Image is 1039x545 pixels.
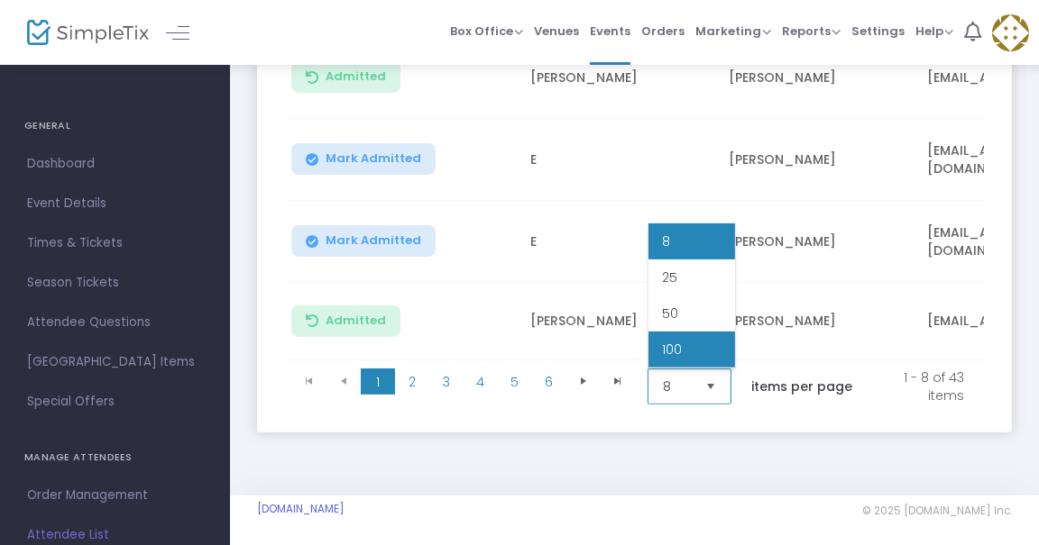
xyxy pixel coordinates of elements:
span: Page 6 [532,368,566,395]
a: [DOMAIN_NAME] [257,502,345,516]
span: Special Offers [27,390,203,413]
td: E [519,119,718,201]
span: Settings [851,8,905,54]
span: 50 [663,304,679,322]
span: Mark Admitted [326,233,421,248]
td: E [519,201,718,283]
button: Mark Admitted [291,225,436,257]
span: Page 3 [429,368,464,395]
span: 100 [663,341,683,359]
span: Order Management [27,484,203,507]
button: Select [698,369,723,404]
span: Page 1 [361,368,395,395]
span: Marketing [695,23,771,40]
button: Admitted [291,61,400,93]
span: Dashboard [27,152,203,176]
span: 8 [663,232,671,250]
span: 8 [663,377,691,395]
td: [PERSON_NAME] [718,119,916,201]
h4: MANAGE ATTENDEES [24,440,206,476]
span: Season Tickets [27,271,203,295]
span: Help [915,23,953,40]
span: Orders [641,8,685,54]
td: [PERSON_NAME] [519,283,718,360]
span: Page 2 [395,368,429,395]
span: Box Office [450,23,523,40]
span: Page 4 [464,368,498,395]
td: [PERSON_NAME] [718,201,916,283]
span: Times & Tickets [27,232,203,255]
button: Mark Admitted [291,143,436,175]
span: Go to the last page [611,374,625,388]
span: © 2025 [DOMAIN_NAME] Inc. [862,504,1012,518]
span: 25 [663,268,678,286]
span: Event Details [27,192,203,215]
span: Admitted [326,69,386,84]
td: [PERSON_NAME] [718,37,916,119]
span: Go to the next page [566,368,601,395]
kendo-pager-info: 1 - 8 of 43 items [890,368,964,404]
label: items per page [751,377,852,395]
span: [GEOGRAPHIC_DATA] Items [27,350,203,374]
td: [PERSON_NAME] [718,283,916,360]
span: Go to the last page [601,368,635,395]
span: Attendee Questions [27,311,203,334]
span: Events [590,8,630,54]
span: Go to the next page [576,374,591,388]
span: Admitted [326,313,386,328]
span: Page 5 [498,368,532,395]
button: Admitted [291,305,400,337]
h4: GENERAL [24,108,206,144]
span: Mark Admitted [326,151,421,166]
span: Reports [782,23,841,40]
td: [PERSON_NAME] [519,37,718,119]
span: Venues [534,8,579,54]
